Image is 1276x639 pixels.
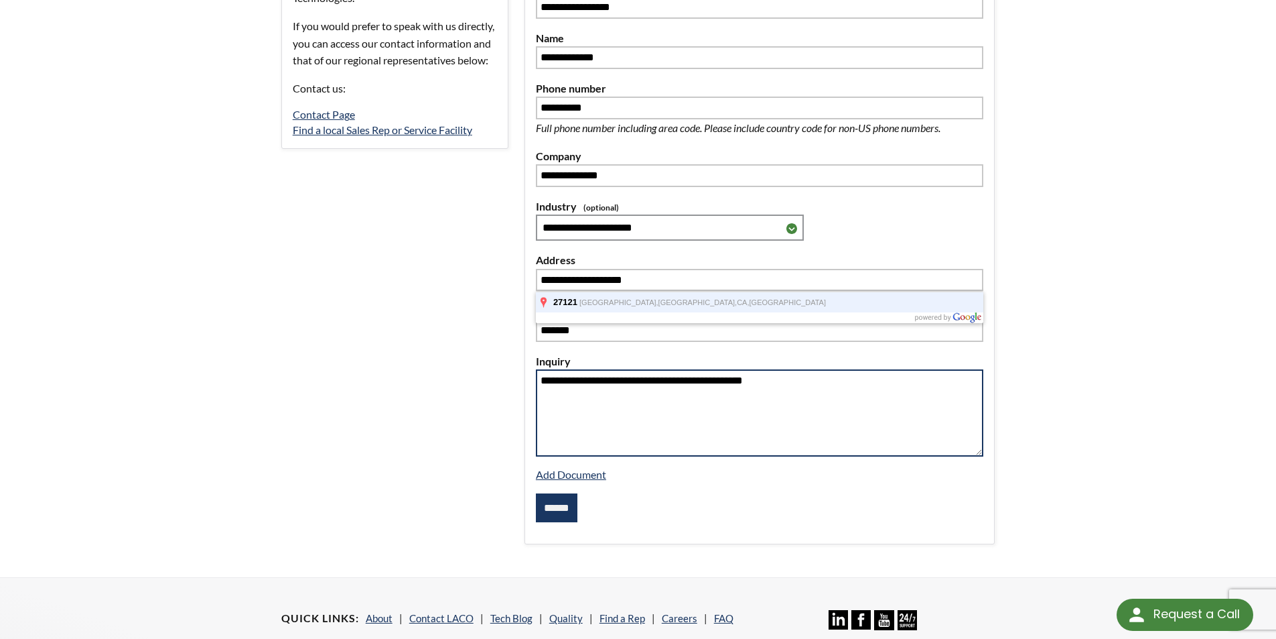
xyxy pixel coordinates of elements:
[536,30,983,47] label: Name
[536,148,983,165] label: Company
[1153,599,1240,630] div: Request a Call
[662,612,697,624] a: Careers
[293,17,497,69] p: If you would prefer to speak with us directly, you can access our contact information and that of...
[293,108,355,121] a: Contact Page
[281,612,359,626] h4: Quick Links
[293,80,497,97] p: Contact us:
[536,80,983,97] label: Phone number
[898,620,917,632] a: 24/7 Support
[536,468,606,481] a: Add Document
[553,297,577,307] span: 27121
[409,612,474,624] a: Contact LACO
[490,612,533,624] a: Tech Blog
[1126,604,1147,626] img: round button
[536,353,983,370] label: Inquiry
[293,123,472,136] a: Find a local Sales Rep or Service Facility
[1117,599,1253,631] div: Request a Call
[737,298,749,306] span: CA,
[750,298,827,306] span: [GEOGRAPHIC_DATA]
[599,612,645,624] a: Find a Rep
[714,612,733,624] a: FAQ
[366,612,393,624] a: About
[579,298,658,306] span: [GEOGRAPHIC_DATA],
[536,119,983,137] p: Full phone number including area code. Please include country code for non-US phone numbers.
[658,298,737,306] span: [GEOGRAPHIC_DATA],
[536,198,983,215] label: Industry
[536,251,983,269] label: Address
[549,612,583,624] a: Quality
[898,610,917,630] img: 24/7 Support Icon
